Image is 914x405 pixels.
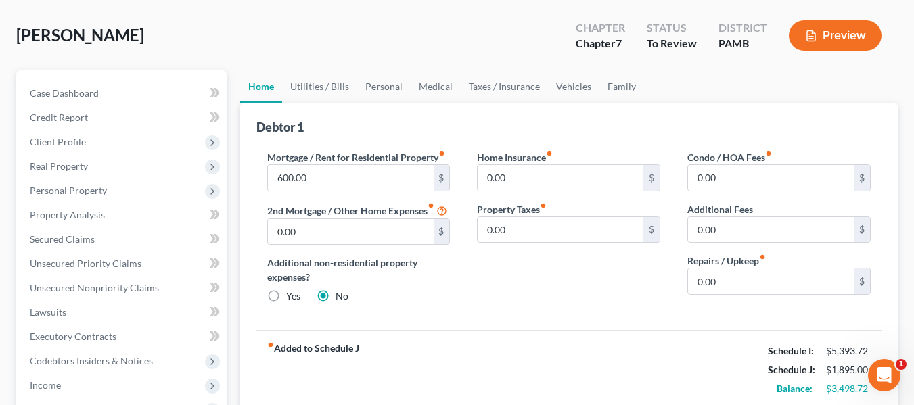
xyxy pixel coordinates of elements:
input: -- [478,217,643,243]
label: Additional non-residential property expenses? [267,256,451,284]
label: 2nd Mortgage / Other Home Expenses [267,202,447,218]
label: Mortgage / Rent for Residential Property [267,150,445,164]
strong: Balance: [777,383,813,394]
a: Lawsuits [19,300,227,325]
strong: Schedule I: [768,345,814,356]
a: Secured Claims [19,227,227,252]
span: Lawsuits [30,306,66,318]
a: Property Analysis [19,203,227,227]
span: Case Dashboard [30,87,99,99]
div: $ [854,217,870,243]
div: To Review [647,36,697,51]
i: fiber_manual_record [540,202,547,209]
input: -- [688,165,854,191]
input: -- [688,217,854,243]
span: Secured Claims [30,233,95,245]
a: Home [240,70,282,103]
div: $ [854,268,870,294]
div: District [718,20,767,36]
input: -- [268,165,434,191]
a: Unsecured Priority Claims [19,252,227,276]
label: Condo / HOA Fees [687,150,772,164]
i: fiber_manual_record [428,202,434,209]
span: Unsecured Priority Claims [30,258,141,269]
div: $3,498.72 [826,382,871,396]
label: Yes [286,289,300,303]
input: -- [268,219,434,245]
a: Executory Contracts [19,325,227,349]
span: 7 [616,37,622,49]
a: Credit Report [19,105,227,130]
span: Income [30,379,61,391]
i: fiber_manual_record [765,150,772,157]
div: PAMB [718,36,767,51]
div: $ [434,219,450,245]
div: Status [647,20,697,36]
label: Repairs / Upkeep [687,254,766,268]
strong: Schedule J: [768,364,815,375]
label: No [336,289,348,303]
div: Debtor 1 [256,119,304,135]
label: Additional Fees [687,202,753,216]
a: Family [599,70,644,103]
div: $ [643,165,660,191]
i: fiber_manual_record [546,150,553,157]
a: Taxes / Insurance [461,70,548,103]
a: Utilities / Bills [282,70,357,103]
a: Unsecured Nonpriority Claims [19,276,227,300]
i: fiber_manual_record [438,150,445,157]
span: Personal Property [30,185,107,196]
span: Executory Contracts [30,331,116,342]
span: Property Analysis [30,209,105,220]
div: $5,393.72 [826,344,871,358]
a: Personal [357,70,411,103]
iframe: Intercom live chat [868,359,900,391]
div: $1,895.00 [826,363,871,377]
div: $ [643,217,660,243]
div: $ [854,165,870,191]
div: Chapter [576,20,625,36]
label: Property Taxes [477,202,547,216]
a: Vehicles [548,70,599,103]
span: Codebtors Insiders & Notices [30,355,153,366]
strong: Added to Schedule J [267,341,359,398]
span: 1 [896,359,907,370]
a: Medical [411,70,461,103]
div: Chapter [576,36,625,51]
span: [PERSON_NAME] [16,25,144,45]
span: Client Profile [30,136,86,147]
label: Home Insurance [477,150,553,164]
input: -- [688,268,854,294]
span: Credit Report [30,112,88,123]
div: $ [434,165,450,191]
i: fiber_manual_record [759,254,766,260]
i: fiber_manual_record [267,341,274,348]
span: Unsecured Nonpriority Claims [30,282,159,293]
input: -- [478,165,643,191]
button: Preview [789,20,882,51]
a: Case Dashboard [19,81,227,105]
span: Real Property [30,160,88,172]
